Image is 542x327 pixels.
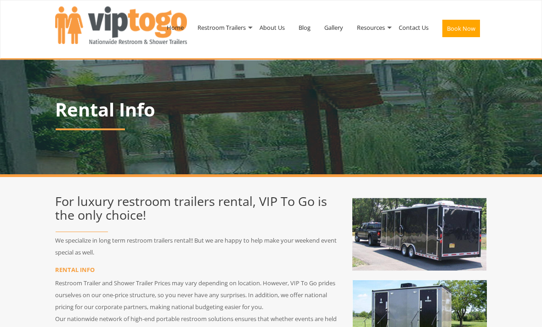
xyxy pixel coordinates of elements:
a: Gallery [317,4,350,51]
button: Live Chat [505,290,542,327]
a: Contact Us [392,4,435,51]
h2: For luxury restroom trailers rental, VIP To Go is the only choice! [55,194,339,222]
img: VIPTOGO [55,6,187,44]
h1: Rental Info [55,100,487,120]
a: About Us [253,4,292,51]
a: Resources [350,4,392,51]
a: Home [160,4,191,51]
a: Blog [292,4,317,51]
button: Book Now [442,20,480,37]
a: Restroom Trailers [191,4,253,51]
h3: RENTAL INFO [55,266,339,273]
p: We specialize in long term restroom trailers rental!! But we are happy to help make your weekend ... [55,234,339,258]
p: Restroom Trailer and Shower Trailer Prices may vary depending on location. However, VIP To Go pri... [55,277,339,313]
a: Book Now [435,4,487,57]
img: Washroom Trailer [352,198,487,271]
